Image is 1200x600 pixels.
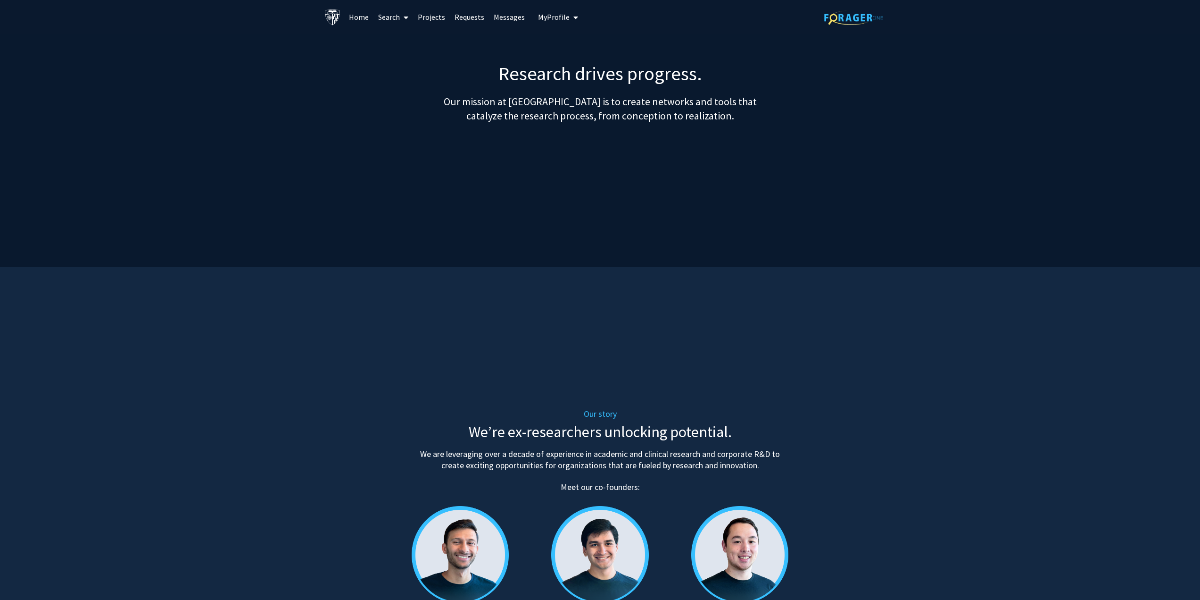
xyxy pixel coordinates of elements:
a: Projects [413,0,450,34]
a: Search [373,0,413,34]
a: Requests [450,0,489,34]
a: Home [344,0,373,34]
iframe: Chat [7,558,40,593]
span: My Profile [538,12,570,22]
h4: Meet our co-founders: [412,475,789,493]
a: Messages [489,0,530,34]
h5: We are leveraging over a decade of experience in academic and clinical research and corporate R&D... [412,448,789,471]
img: Johns Hopkins University Logo [324,9,341,25]
img: ForagerOne Logo [824,10,883,25]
